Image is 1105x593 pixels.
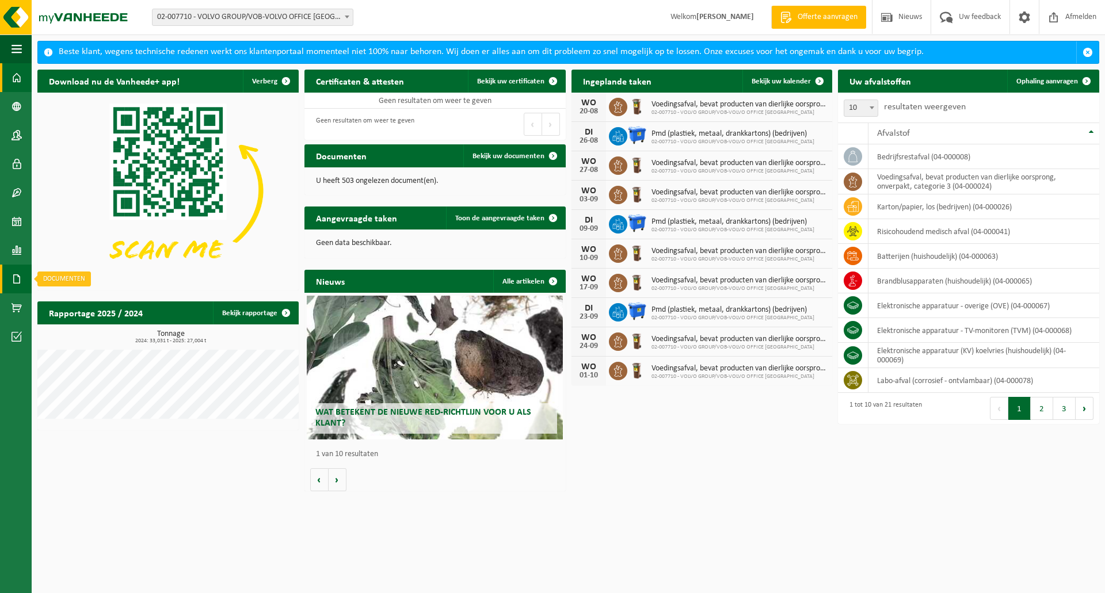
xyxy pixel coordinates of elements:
span: Afvalstof [877,129,910,138]
button: Next [542,113,560,136]
span: Voedingsafval, bevat producten van dierlijke oorsprong, onverpakt, categorie 3 [651,276,827,285]
div: DI [577,128,600,137]
span: 02-007710 - VOLVO GROUP/VOB-VOLVO OFFICE [GEOGRAPHIC_DATA] [651,315,814,322]
img: WB-1100-HPE-BE-01 [627,125,647,145]
span: Bekijk uw documenten [473,152,544,160]
img: Download de VHEPlus App [37,93,299,288]
h2: Rapportage 2025 / 2024 [37,301,154,324]
a: Bekijk uw certificaten [468,70,565,93]
a: Wat betekent de nieuwe RED-richtlijn voor u als klant? [307,296,563,439]
span: 02-007710 - VOLVO GROUP/VOB-VOLVO OFFICE [GEOGRAPHIC_DATA] [651,344,827,351]
h3: Tonnage [43,330,299,344]
div: WO [577,98,600,108]
span: Pmd (plastiek, metaal, drankkartons) (bedrijven) [651,217,814,227]
td: brandblusapparaten (huishoudelijk) (04-000065) [868,269,1099,293]
a: Ophaling aanvragen [1007,70,1098,93]
span: Voedingsafval, bevat producten van dierlijke oorsprong, onverpakt, categorie 3 [651,335,827,344]
img: WB-1100-HPE-BE-01 [627,301,647,321]
p: 1 van 10 resultaten [316,450,560,458]
div: Geen resultaten om weer te geven [310,112,414,137]
td: Geen resultaten om weer te geven [304,93,566,109]
td: elektronische apparatuur - overige (OVE) (04-000067) [868,293,1099,318]
h2: Download nu de Vanheede+ app! [37,70,191,92]
span: 2024: 33,031 t - 2025: 27,004 t [43,338,299,344]
div: 24-09 [577,342,600,350]
label: resultaten weergeven [884,102,966,112]
td: batterijen (huishoudelijk) (04-000063) [868,244,1099,269]
div: 03-09 [577,196,600,204]
button: Vorige [310,468,329,491]
a: Bekijk rapportage [213,301,298,324]
a: Offerte aanvragen [771,6,866,29]
button: 1 [1008,397,1031,420]
img: WB-0140-HPE-BN-06 [627,360,647,380]
button: Previous [524,113,542,136]
span: Ophaling aanvragen [1016,78,1078,85]
img: WB-1100-HPE-BE-01 [627,213,647,233]
div: WO [577,186,600,196]
span: Bekijk uw kalender [752,78,811,85]
span: Wat betekent de nieuwe RED-richtlijn voor u als klant? [315,408,531,428]
span: Voedingsafval, bevat producten van dierlijke oorsprong, onverpakt, categorie 3 [651,247,827,256]
td: labo-afval (corrosief - ontvlambaar) (04-000078) [868,368,1099,393]
span: Pmd (plastiek, metaal, drankkartons) (bedrijven) [651,305,814,315]
span: 02-007710 - VOLVO GROUP/VOB-VOLVO OFFICE [GEOGRAPHIC_DATA] [651,285,827,292]
span: Toon de aangevraagde taken [455,215,544,222]
img: WB-0140-HPE-BN-06 [627,155,647,174]
h2: Certificaten & attesten [304,70,416,92]
img: WB-0140-HPE-BN-06 [627,184,647,204]
img: WB-0140-HPE-BN-06 [627,272,647,292]
div: WO [577,274,600,284]
td: elektronische apparatuur (KV) koelvries (huishoudelijk) (04-000069) [868,343,1099,368]
span: 02-007710 - VOLVO GROUP/VOB-VOLVO OFFICE [GEOGRAPHIC_DATA] [651,168,827,175]
h2: Documenten [304,144,378,167]
h2: Uw afvalstoffen [838,70,923,92]
span: 02-007710 - VOLVO GROUP/VOB-VOLVO OFFICE [GEOGRAPHIC_DATA] [651,227,814,234]
img: WB-0140-HPE-BN-06 [627,243,647,262]
span: Offerte aanvragen [795,12,860,23]
div: 17-09 [577,284,600,292]
div: 23-09 [577,313,600,321]
button: Next [1076,397,1093,420]
td: risicohoudend medisch afval (04-000041) [868,219,1099,244]
div: Beste klant, wegens technische redenen werkt ons klantenportaal momenteel niet 100% naar behoren.... [59,41,1076,63]
div: WO [577,333,600,342]
span: 02-007710 - VOLVO GROUP/VOB-VOLVO OFFICE [GEOGRAPHIC_DATA] [651,373,827,380]
span: 02-007710 - VOLVO GROUP/VOB-VOLVO OFFICE BRUSSELS - BERCHEM-SAINTE-AGATHE [153,9,353,25]
div: WO [577,157,600,166]
div: WO [577,362,600,372]
a: Bekijk uw documenten [463,144,565,167]
span: Pmd (plastiek, metaal, drankkartons) (bedrijven) [651,129,814,139]
div: 09-09 [577,225,600,233]
div: DI [577,216,600,225]
span: Voedingsafval, bevat producten van dierlijke oorsprong, onverpakt, categorie 3 [651,364,827,373]
span: 10 [844,100,878,116]
span: 02-007710 - VOLVO GROUP/VOB-VOLVO OFFICE [GEOGRAPHIC_DATA] [651,109,827,116]
p: U heeft 503 ongelezen document(en). [316,177,554,185]
td: karton/papier, los (bedrijven) (04-000026) [868,194,1099,219]
h2: Nieuws [304,270,356,292]
span: Voedingsafval, bevat producten van dierlijke oorsprong, onverpakt, categorie 3 [651,159,827,168]
td: voedingsafval, bevat producten van dierlijke oorsprong, onverpakt, categorie 3 (04-000024) [868,169,1099,194]
span: Verberg [252,78,277,85]
img: WB-0140-HPE-BN-06 [627,96,647,116]
button: Volgende [329,468,346,491]
p: Geen data beschikbaar. [316,239,554,247]
a: Bekijk uw kalender [742,70,831,93]
div: 26-08 [577,137,600,145]
span: 10 [844,100,878,117]
button: Previous [990,397,1008,420]
div: WO [577,245,600,254]
button: Verberg [243,70,298,93]
span: 02-007710 - VOLVO GROUP/VOB-VOLVO OFFICE BRUSSELS - BERCHEM-SAINTE-AGATHE [152,9,353,26]
div: 01-10 [577,372,600,380]
div: 1 tot 10 van 21 resultaten [844,396,922,421]
span: Bekijk uw certificaten [477,78,544,85]
h2: Aangevraagde taken [304,206,409,229]
div: 10-09 [577,254,600,262]
img: WB-0140-HPE-BN-06 [627,331,647,350]
a: Alle artikelen [493,270,565,293]
span: Voedingsafval, bevat producten van dierlijke oorsprong, onverpakt, categorie 3 [651,100,827,109]
strong: [PERSON_NAME] [696,13,754,21]
td: bedrijfsrestafval (04-000008) [868,144,1099,169]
